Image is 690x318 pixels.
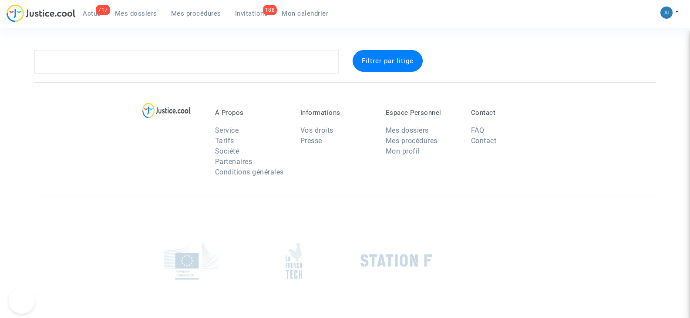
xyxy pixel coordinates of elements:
a: Contact [471,137,497,145]
span: Filtrer par litige [362,57,414,65]
a: FAQ [471,126,485,134]
a: Mon profil [386,147,420,155]
a: Mes procédures [164,7,228,20]
a: Mes dossiers [386,126,429,134]
a: 188Invitations [228,7,275,20]
img: 5a1477657f894e90ed302d2948cf88b6 [660,7,673,19]
img: french_tech.png [286,242,302,279]
span: Invitations [235,10,268,17]
a: Société [215,147,239,155]
img: logo-lg.svg [142,103,191,118]
span: Mes dossiers [115,10,157,17]
a: Service [215,126,239,134]
img: europe_commision.png [164,242,219,280]
p: À Propos [215,109,287,117]
a: 717Actus [76,7,108,20]
div: 188 [263,5,277,15]
a: Partenaires [215,157,252,166]
p: Contact [471,109,543,117]
a: Vos droits [300,126,333,134]
span: Mon calendrier [282,10,328,17]
span: Mes procédures [171,10,221,17]
p: Informations [300,109,373,117]
a: Conditions générales [215,168,284,176]
img: stationf.png [360,254,432,267]
a: Mes dossiers [108,7,164,20]
a: Mon calendrier [275,7,335,20]
a: Presse [300,137,322,145]
a: Tarifs [215,137,234,145]
div: 717 [96,5,110,15]
a: Mes procédures [386,137,438,145]
iframe: Help Scout Beacon - Open [9,288,35,314]
p: Espace Personnel [386,109,458,117]
img: jc-logo.svg [7,4,76,22]
span: Actus [83,10,101,17]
